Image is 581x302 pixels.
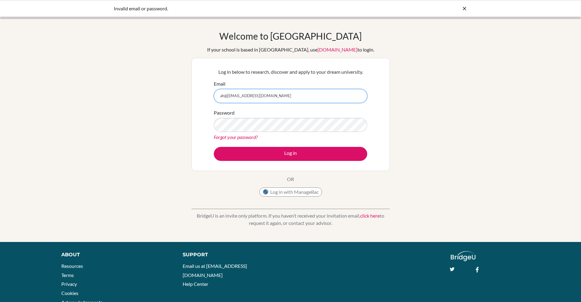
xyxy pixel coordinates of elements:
a: click here [360,213,380,219]
div: Support [183,251,283,258]
div: About [61,251,169,258]
label: Email [214,80,225,87]
p: BridgeU is an invite only platform. If you haven’t received your invitation email, to request it ... [192,212,390,227]
div: Invalid email or password. [114,5,376,12]
p: OR [287,176,294,183]
a: [DOMAIN_NAME] [317,47,357,52]
a: Forgot your password? [214,134,258,140]
a: Resources [61,263,83,269]
img: logo_white@2x-f4f0deed5e89b7ecb1c2cc34c3e3d731f90f0f143d5ea2071677605dd97b5244.png [451,251,475,261]
a: Privacy [61,281,77,287]
button: Log in [214,147,367,161]
button: Log in with ManageBac [259,187,322,197]
a: Terms [61,272,74,278]
a: Email us at [EMAIL_ADDRESS][DOMAIN_NAME] [183,263,247,278]
a: Help Center [183,281,208,287]
h1: Welcome to [GEOGRAPHIC_DATA] [219,30,362,41]
div: If your school is based in [GEOGRAPHIC_DATA], use to login. [207,46,374,53]
a: Cookies [61,290,78,296]
p: Log in below to research, discover and apply to your dream university. [214,68,367,76]
label: Password [214,109,235,116]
